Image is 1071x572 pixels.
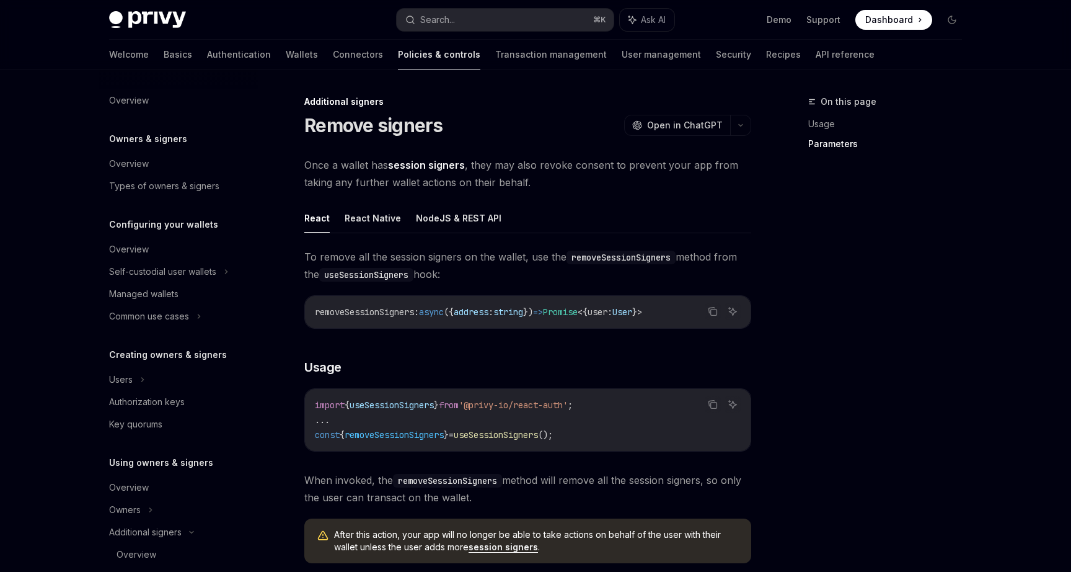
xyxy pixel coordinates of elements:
span: ; [568,400,573,411]
button: Ask AI [725,396,741,413]
a: Support [806,14,840,26]
a: Wallets [286,40,318,69]
code: removeSessionSigners [566,251,676,264]
span: Once a wallet has , they may also revoke consent to prevent your app from taking any further wall... [304,156,751,191]
span: removeSessionSigners [345,429,444,440]
a: Usage [808,114,972,134]
a: Overview [99,476,258,499]
span: user [588,306,607,318]
a: Demo [767,14,791,26]
button: Copy the contents from the code block [705,396,721,413]
div: Managed wallets [109,287,178,302]
span: removeSessionSigners [315,306,414,318]
span: Ask AI [641,14,666,26]
span: : [414,306,419,318]
code: removeSessionSigners [393,474,502,488]
span: address [454,306,488,318]
span: On this page [821,94,876,109]
div: Overview [109,156,149,171]
a: session signers [388,159,465,172]
a: Transaction management [495,40,607,69]
span: Usage [304,359,342,376]
button: Copy the contents from the code block [705,303,721,320]
span: ⌘ K [593,15,606,25]
span: After this action, your app will no longer be able to take actions on behalf of the user with the... [334,529,739,553]
span: { [340,429,345,440]
span: }) [523,306,533,318]
div: Users [109,372,133,387]
button: Open in ChatGPT [624,115,730,136]
div: Owners [109,503,141,517]
span: '@privy-io/react-auth' [459,400,568,411]
div: Authorization keys [109,395,185,409]
a: Key quorums [99,413,258,436]
div: Types of owners & signers [109,179,219,194]
a: Dashboard [855,10,932,30]
button: Ask AI [620,9,674,31]
a: session signers [469,542,538,553]
button: Toggle dark mode [942,10,962,30]
span: } [434,400,439,411]
code: useSessionSigners [319,268,413,282]
span: from [439,400,459,411]
h5: Configuring your wallets [109,217,218,232]
div: Self-custodial user wallets [109,264,216,279]
div: Search... [420,12,455,27]
a: Authorization keys [99,391,258,413]
span: = [449,429,454,440]
div: Key quorums [109,417,162,432]
span: async [419,306,444,318]
button: React [304,203,330,233]
span: Open in ChatGPT [647,119,723,132]
div: Overview [109,93,149,108]
span: (); [538,429,553,440]
div: Overview [109,242,149,257]
a: Welcome [109,40,149,69]
a: Types of owners & signers [99,175,258,197]
div: Overview [117,547,156,562]
a: Overview [99,153,258,175]
h5: Using owners & signers [109,455,213,470]
a: API reference [816,40,875,69]
span: useSessionSigners [350,400,434,411]
a: Connectors [333,40,383,69]
span: To remove all the session signers on the wallet, use the method from the hook: [304,248,751,283]
a: Overview [99,89,258,112]
span: import [315,400,345,411]
h1: Remove signers [304,114,443,136]
a: Parameters [808,134,972,154]
span: string [493,306,523,318]
a: Overview [99,238,258,261]
span: : [488,306,493,318]
a: Recipes [766,40,801,69]
h5: Creating owners & signers [109,347,227,362]
span: > [637,306,642,318]
a: Security [716,40,751,69]
button: NodeJS & REST API [416,203,501,233]
svg: Warning [317,530,329,542]
span: User [612,306,632,318]
span: const [315,429,340,440]
span: ... [315,414,330,426]
span: : [607,306,612,318]
span: } [444,429,449,440]
span: => [533,306,543,318]
a: Authentication [207,40,271,69]
button: React Native [345,203,401,233]
a: Policies & controls [398,40,480,69]
a: Overview [99,543,258,566]
img: dark logo [109,11,186,29]
span: { [583,306,588,318]
span: useSessionSigners [454,429,538,440]
button: Ask AI [725,303,741,320]
div: Additional signers [109,525,182,540]
span: ({ [444,306,454,318]
div: Common use cases [109,309,189,324]
a: Managed wallets [99,283,258,305]
span: Dashboard [865,14,913,26]
div: Overview [109,480,149,495]
div: Additional signers [304,96,751,108]
span: When invoked, the method will remove all the session signers, so only the user can transact on th... [304,471,751,506]
span: Promise [543,306,578,318]
span: { [345,400,350,411]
